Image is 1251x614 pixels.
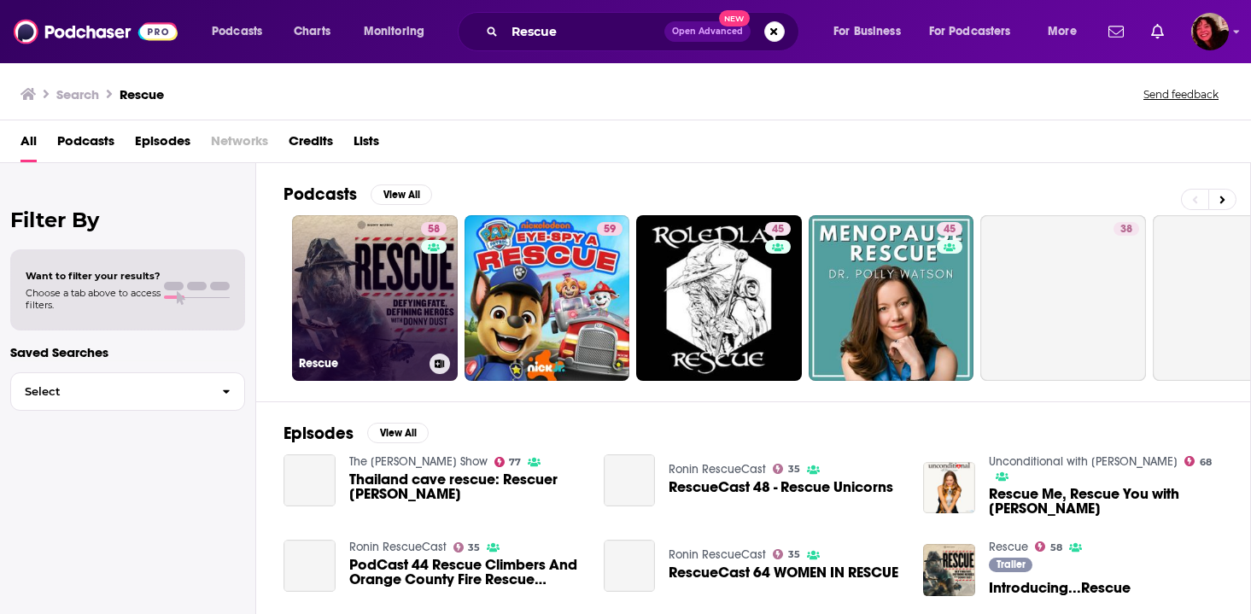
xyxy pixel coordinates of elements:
span: Podcasts [212,20,262,44]
p: Saved Searches [10,344,245,360]
button: open menu [200,18,284,45]
a: Show notifications dropdown [1144,17,1171,46]
h3: Rescue [299,356,423,371]
span: Want to filter your results? [26,270,161,282]
span: 45 [772,221,784,238]
span: Choose a tab above to access filters. [26,287,161,311]
button: open menu [918,18,1036,45]
span: 58 [428,221,440,238]
button: Show profile menu [1191,13,1229,50]
a: 58 [1035,541,1062,552]
span: 77 [509,459,521,466]
a: Episodes [135,127,190,162]
h3: Rescue [120,86,164,102]
a: 38 [980,215,1146,381]
span: New [719,10,750,26]
button: View All [367,423,429,443]
a: PodcastsView All [284,184,432,205]
a: 45 [809,215,974,381]
span: 35 [788,465,800,473]
button: Send feedback [1138,87,1224,102]
a: Ronin RescueCast [349,540,447,554]
span: For Business [833,20,901,44]
a: RescueCast 48 - Rescue Unicorns [604,454,656,506]
a: 59 [465,215,630,381]
a: Thailand cave rescue: Rescuer Ben Reymenants [349,472,583,501]
a: RescueCast 64 WOMEN IN RESCUE [604,540,656,592]
a: All [20,127,37,162]
a: 45 [765,222,791,236]
button: Select [10,372,245,411]
h2: Podcasts [284,184,357,205]
a: The Pat Kenny Show [349,454,488,469]
a: Rescue [989,540,1028,554]
a: RescueCast 48 - Rescue Unicorns [669,480,893,494]
a: Charts [283,18,341,45]
a: 35 [453,542,481,553]
span: Charts [294,20,330,44]
img: Rescue Me, Rescue You with Janel Parrish [923,462,975,514]
a: 58 [421,222,447,236]
a: 35 [773,464,800,474]
button: View All [371,184,432,205]
img: User Profile [1191,13,1229,50]
a: 68 [1184,456,1212,466]
input: Search podcasts, credits, & more... [505,18,664,45]
span: More [1048,20,1077,44]
h3: Search [56,86,99,102]
span: Logged in as Kathryn-Musilek [1191,13,1229,50]
a: Lists [354,127,379,162]
span: 59 [604,221,616,238]
a: 45 [636,215,802,381]
span: 38 [1120,221,1132,238]
span: PodCast 44 Rescue Climbers And Orange County Fire Rescue [GEOGRAPHIC_DATA] [349,558,583,587]
div: Search podcasts, credits, & more... [474,12,815,51]
a: 38 [1114,222,1139,236]
button: open menu [821,18,922,45]
span: Rescue Me, Rescue You with [PERSON_NAME] [989,487,1223,516]
a: Podcasts [57,127,114,162]
a: Rescue Me, Rescue You with Janel Parrish [989,487,1223,516]
span: 35 [788,551,800,558]
span: Monitoring [364,20,424,44]
a: Introducing...Rescue [989,581,1131,595]
span: For Podcasters [929,20,1011,44]
a: 77 [494,457,522,467]
span: Networks [211,127,268,162]
span: Trailer [997,559,1026,570]
span: 35 [468,544,480,552]
button: Open AdvancedNew [664,21,751,42]
a: PodCast 44 Rescue Climbers And Orange County Fire Rescue FL [284,540,336,592]
a: Podchaser - Follow, Share and Rate Podcasts [14,15,178,48]
a: Unconditional with Maggie Lawson [989,454,1178,469]
a: Credits [289,127,333,162]
a: 35 [773,549,800,559]
button: open menu [1036,18,1098,45]
span: Open Advanced [672,27,743,36]
h2: Episodes [284,423,354,444]
span: 58 [1050,544,1062,552]
a: Ronin RescueCast [669,547,766,562]
img: Introducing...Rescue [923,544,975,596]
button: open menu [352,18,447,45]
a: Ronin RescueCast [669,462,766,477]
a: PodCast 44 Rescue Climbers And Orange County Fire Rescue FL [349,558,583,587]
a: RescueCast 64 WOMEN IN RESCUE [669,565,898,580]
a: 58Rescue [292,215,458,381]
h2: Filter By [10,208,245,232]
a: 59 [597,222,623,236]
span: Thailand cave rescue: Rescuer [PERSON_NAME] [349,472,583,501]
a: Show notifications dropdown [1102,17,1131,46]
span: Select [11,386,208,397]
a: Thailand cave rescue: Rescuer Ben Reymenants [284,454,336,506]
span: 45 [944,221,956,238]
